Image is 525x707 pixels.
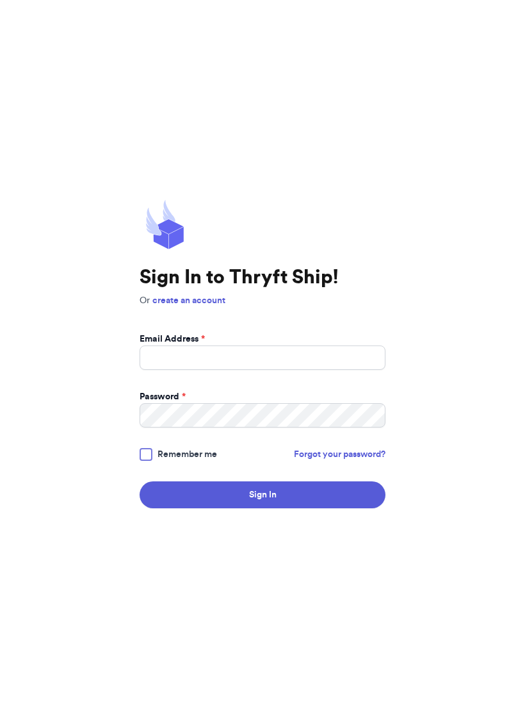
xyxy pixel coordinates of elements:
button: Sign In [140,481,385,508]
p: Or [140,294,385,307]
label: Email Address [140,333,205,345]
span: Remember me [157,448,217,461]
h1: Sign In to Thryft Ship! [140,266,385,289]
a: Forgot your password? [294,448,385,461]
a: create an account [152,296,225,305]
label: Password [140,390,186,403]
